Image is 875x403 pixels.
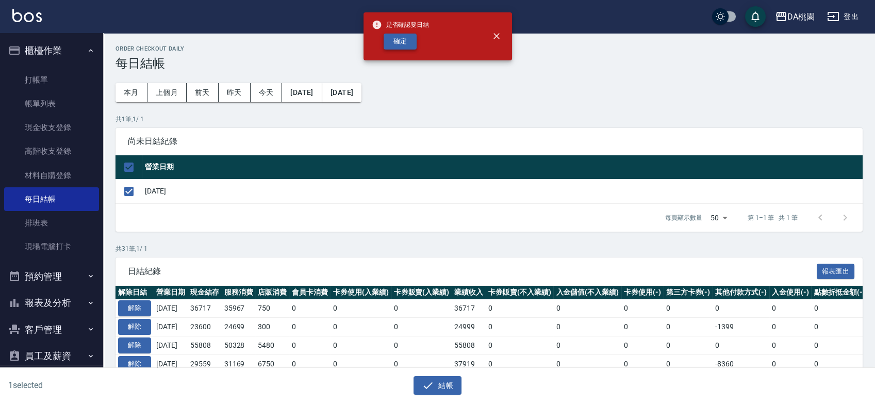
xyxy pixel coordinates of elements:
[713,318,769,336] td: -1399
[769,318,812,336] td: 0
[219,83,251,102] button: 昨天
[4,263,99,290] button: 預約管理
[115,56,863,71] h3: 每日結帳
[222,318,256,336] td: 24699
[4,316,99,343] button: 客戶管理
[331,336,391,354] td: 0
[188,299,222,318] td: 36717
[118,356,151,372] button: 解除
[128,266,817,277] span: 日結紀錄
[811,286,868,299] th: 點數折抵金額(-)
[769,354,812,373] td: 0
[154,336,188,354] td: [DATE]
[289,354,331,373] td: 0
[664,299,713,318] td: 0
[154,318,188,336] td: [DATE]
[452,299,486,318] td: 36717
[255,336,289,354] td: 5480
[452,354,486,373] td: 37919
[771,6,819,27] button: DA桃園
[4,211,99,235] a: 排班表
[4,164,99,187] a: 材料自購登錄
[452,286,486,299] th: 業績收入
[553,286,621,299] th: 入金儲值(不入業績)
[665,213,702,222] p: 每頁顯示數量
[817,264,855,280] button: 報表匯出
[664,318,713,336] td: 0
[188,354,222,373] td: 29559
[289,336,331,354] td: 0
[621,318,664,336] td: 0
[118,300,151,316] button: 解除
[4,187,99,211] a: 每日結帳
[486,354,554,373] td: 0
[115,45,863,52] h2: Order checkout daily
[222,299,256,318] td: 35967
[452,336,486,354] td: 55808
[664,286,713,299] th: 第三方卡券(-)
[621,336,664,354] td: 0
[621,286,664,299] th: 卡券使用(-)
[282,83,322,102] button: [DATE]
[115,83,147,102] button: 本月
[811,354,868,373] td: 0
[188,286,222,299] th: 現金結存
[331,286,391,299] th: 卡券使用(入業績)
[289,318,331,336] td: 0
[811,318,868,336] td: 0
[331,299,391,318] td: 0
[255,299,289,318] td: 750
[621,299,664,318] td: 0
[384,34,417,50] button: 確定
[118,319,151,335] button: 解除
[553,299,621,318] td: 0
[154,286,188,299] th: 營業日期
[255,318,289,336] td: 300
[255,286,289,299] th: 店販消費
[4,116,99,139] a: 現金收支登錄
[187,83,219,102] button: 前天
[154,354,188,373] td: [DATE]
[222,336,256,354] td: 50328
[8,379,217,392] h6: 1 selected
[251,83,283,102] button: 今天
[391,286,452,299] th: 卡券販賣(入業績)
[414,376,461,395] button: 結帳
[142,155,863,180] th: 營業日期
[664,336,713,354] td: 0
[4,92,99,116] a: 帳單列表
[769,286,812,299] th: 入金使用(-)
[188,336,222,354] td: 55808
[188,318,222,336] td: 23600
[621,354,664,373] td: 0
[713,336,769,354] td: 0
[391,336,452,354] td: 0
[553,354,621,373] td: 0
[486,336,554,354] td: 0
[4,68,99,92] a: 打帳單
[811,336,868,354] td: 0
[553,336,621,354] td: 0
[115,286,154,299] th: 解除日結
[331,318,391,336] td: 0
[713,299,769,318] td: 0
[118,337,151,353] button: 解除
[485,25,508,47] button: close
[823,7,863,26] button: 登出
[486,318,554,336] td: 0
[12,9,42,22] img: Logo
[391,318,452,336] td: 0
[486,299,554,318] td: 0
[769,336,812,354] td: 0
[787,10,815,23] div: DA桃園
[4,343,99,369] button: 員工及薪資
[4,37,99,64] button: 櫃檯作業
[322,83,361,102] button: [DATE]
[372,20,430,30] span: 是否確認要日結
[331,354,391,373] td: 0
[4,139,99,163] a: 高階收支登錄
[553,318,621,336] td: 0
[817,266,855,276] a: 報表匯出
[748,213,798,222] p: 第 1–1 筆 共 1 筆
[486,286,554,299] th: 卡券販賣(不入業績)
